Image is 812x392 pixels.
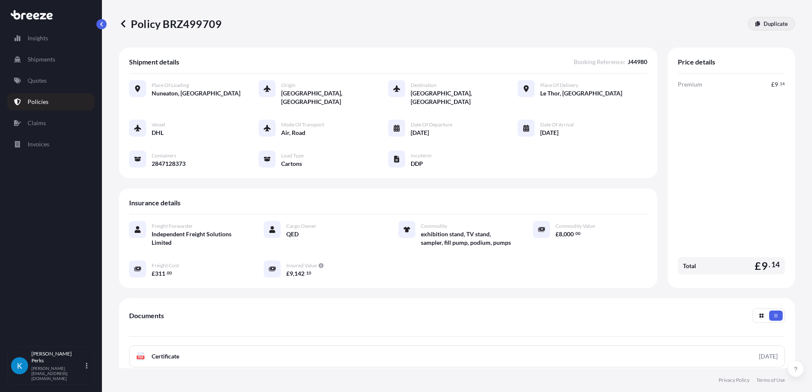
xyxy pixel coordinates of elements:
span: 9 [761,260,768,271]
span: Place of Loading [152,82,189,89]
span: £ [152,271,155,277]
span: 000 [564,231,574,237]
span: [GEOGRAPHIC_DATA], [GEOGRAPHIC_DATA] [411,89,518,106]
span: [DATE] [411,129,429,137]
span: Total [683,262,696,270]
span: 8 [559,231,562,237]
span: 00 [575,232,581,235]
span: Commodity [421,223,447,230]
p: Policy BRZ499709 [119,17,222,31]
span: 311 [155,271,165,277]
span: £ [755,260,761,271]
span: Destination [411,82,437,89]
span: Date of Departure [411,121,452,128]
a: Privacy Policy [719,377,750,384]
span: [DATE] [540,129,558,137]
span: Nuneaton, [GEOGRAPHIC_DATA] [152,89,240,98]
span: Origin [281,82,296,89]
p: Invoices [28,140,49,148]
p: Duplicate [764,20,788,28]
span: Date of Arrival [540,121,574,128]
span: QED [286,230,299,238]
span: exhibition stand, TV stand, sampler, fill pump, podium, pumps [421,230,513,247]
span: , [562,231,564,237]
span: Le Thor, [GEOGRAPHIC_DATA] [540,89,622,98]
span: 2847128373 [152,160,186,168]
span: Insured Value [286,262,317,269]
span: 142 [294,271,304,277]
span: [GEOGRAPHIC_DATA], [GEOGRAPHIC_DATA] [281,89,388,106]
span: K [17,361,22,370]
div: [DATE] [759,352,778,361]
p: Shipments [28,55,55,64]
span: 00 [167,272,172,274]
span: Mode of Transport [281,121,324,128]
span: 14 [780,82,785,85]
a: Invoices [7,136,95,153]
span: 10 [306,272,311,274]
span: Air, Road [281,129,305,137]
span: Independent Freight Solutions Limited [152,230,243,247]
p: Claims [28,119,46,127]
a: Quotes [7,72,95,89]
span: , [293,271,294,277]
span: Cargo Owner [286,223,316,230]
span: DHL [152,129,164,137]
span: . [574,232,575,235]
span: Load Type [281,152,304,159]
span: £ [286,271,290,277]
p: [PERSON_NAME] Perks [31,350,84,364]
span: Vessel [152,121,165,128]
span: J44980 [628,58,647,66]
span: Commodity Value [555,223,595,230]
span: Price details [678,58,715,66]
span: 14 [771,262,780,267]
span: 9 [290,271,293,277]
span: Premium [678,80,702,89]
span: . [305,272,306,274]
span: Cartons [281,160,302,168]
span: Insurance details [129,199,180,207]
a: Insights [7,30,95,47]
span: . [778,82,779,85]
span: Documents [129,311,164,320]
span: Booking Reference : [574,58,625,66]
span: . [769,262,770,267]
a: Duplicate [748,17,795,31]
span: Place of Delivery [540,82,578,89]
span: Incoterm [411,152,431,159]
a: Shipments [7,51,95,68]
p: Quotes [28,76,47,85]
span: DDP [411,160,423,168]
p: Policies [28,98,48,106]
span: 9 [775,81,778,87]
span: Containers [152,152,176,159]
p: [PERSON_NAME][EMAIL_ADDRESS][DOMAIN_NAME] [31,366,84,381]
span: Certificate [152,352,179,361]
span: Freight Cost [152,262,179,269]
span: £ [555,231,559,237]
a: Terms of Use [756,377,785,384]
a: Policies [7,93,95,110]
span: Shipment details [129,58,179,66]
p: Insights [28,34,48,42]
text: PDF [138,356,144,359]
a: Claims [7,115,95,132]
span: Freight Forwarder [152,223,193,230]
span: £ [771,81,775,87]
a: PDFCertificate[DATE] [129,345,785,367]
